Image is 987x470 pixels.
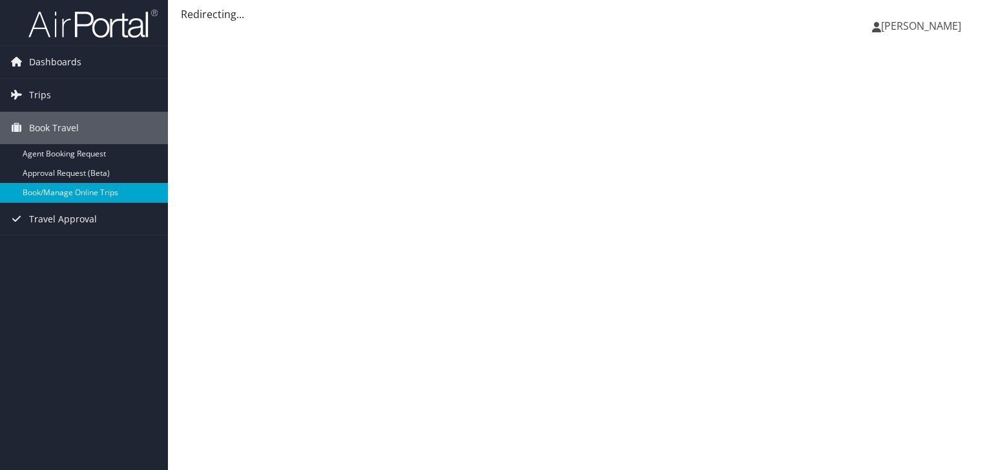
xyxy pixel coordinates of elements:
[28,8,158,39] img: airportal-logo.png
[29,46,81,78] span: Dashboards
[29,79,51,111] span: Trips
[29,112,79,144] span: Book Travel
[881,19,961,33] span: [PERSON_NAME]
[29,203,97,235] span: Travel Approval
[181,6,974,22] div: Redirecting...
[872,6,974,45] a: [PERSON_NAME]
